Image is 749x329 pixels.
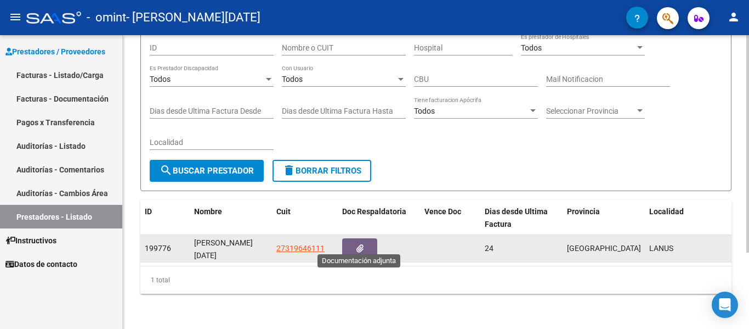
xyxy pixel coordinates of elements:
[727,10,740,24] mat-icon: person
[194,237,268,260] div: [PERSON_NAME][DATE]
[5,235,56,247] span: Instructivos
[150,160,264,182] button: Buscar Prestador
[276,207,291,216] span: Cuit
[338,200,420,236] datatable-header-cell: Doc Respaldatoria
[87,5,126,30] span: - omint
[194,207,222,216] span: Nombre
[485,207,548,228] span: Dias desde Ultima Factura
[485,244,493,253] span: 24
[9,10,22,24] mat-icon: menu
[282,166,361,176] span: Borrar Filtros
[546,107,635,116] span: Seleccionar Provincia
[712,292,738,318] div: Open Intercom Messenger
[420,200,480,236] datatable-header-cell: Vence Doc
[645,200,727,236] datatable-header-cell: Localidad
[276,244,325,253] span: 27319646111
[140,200,190,236] datatable-header-cell: ID
[190,200,272,236] datatable-header-cell: Nombre
[126,5,260,30] span: - [PERSON_NAME][DATE]
[282,164,296,177] mat-icon: delete
[145,207,152,216] span: ID
[5,46,105,58] span: Prestadores / Proveedores
[567,207,600,216] span: Provincia
[649,244,673,253] span: LANUS
[649,207,684,216] span: Localidad
[480,200,563,236] datatable-header-cell: Dias desde Ultima Factura
[5,258,77,270] span: Datos de contacto
[282,75,303,83] span: Todos
[414,107,435,115] span: Todos
[160,166,254,176] span: Buscar Prestador
[145,244,171,253] span: 199776
[150,75,171,83] span: Todos
[342,207,406,216] span: Doc Respaldatoria
[273,160,371,182] button: Borrar Filtros
[567,244,641,253] span: [GEOGRAPHIC_DATA]
[521,43,542,52] span: Todos
[160,164,173,177] mat-icon: search
[424,207,461,216] span: Vence Doc
[563,200,645,236] datatable-header-cell: Provincia
[140,266,731,294] div: 1 total
[272,200,338,236] datatable-header-cell: Cuit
